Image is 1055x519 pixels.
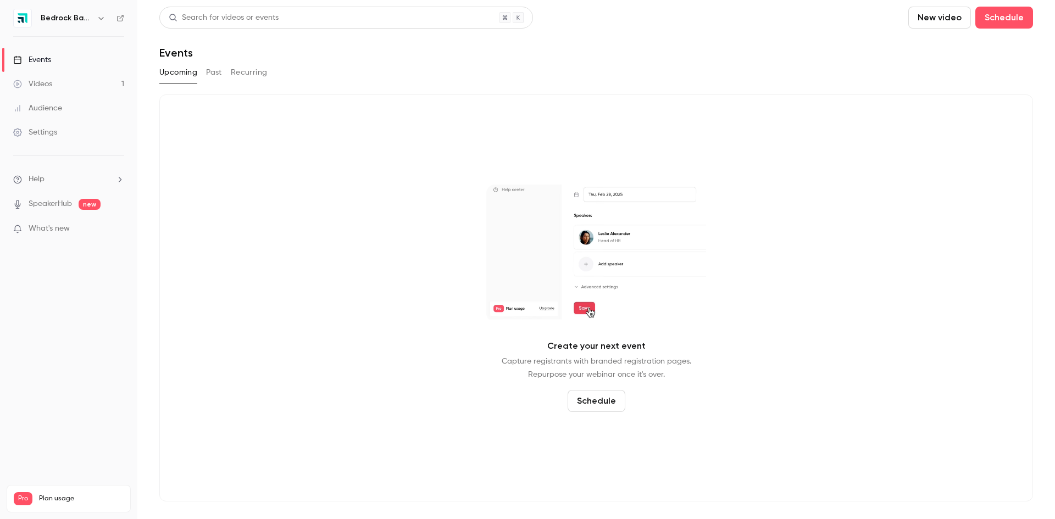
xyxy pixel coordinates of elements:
[975,7,1033,29] button: Schedule
[159,64,197,81] button: Upcoming
[13,103,62,114] div: Audience
[159,46,193,59] h1: Events
[14,9,31,27] img: Bedrock Basics
[111,224,124,234] iframe: Noticeable Trigger
[908,7,971,29] button: New video
[206,64,222,81] button: Past
[13,127,57,138] div: Settings
[502,355,691,381] p: Capture registrants with branded registration pages. Repurpose your webinar once it's over.
[14,492,32,505] span: Pro
[13,54,51,65] div: Events
[29,174,45,185] span: Help
[13,174,124,185] li: help-dropdown-opener
[169,12,279,24] div: Search for videos or events
[79,199,101,210] span: new
[39,494,124,503] span: Plan usage
[41,13,92,24] h6: Bedrock Basics
[13,79,52,90] div: Videos
[231,64,268,81] button: Recurring
[568,390,625,412] button: Schedule
[29,223,70,235] span: What's new
[29,198,72,210] a: SpeakerHub
[547,339,646,353] p: Create your next event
